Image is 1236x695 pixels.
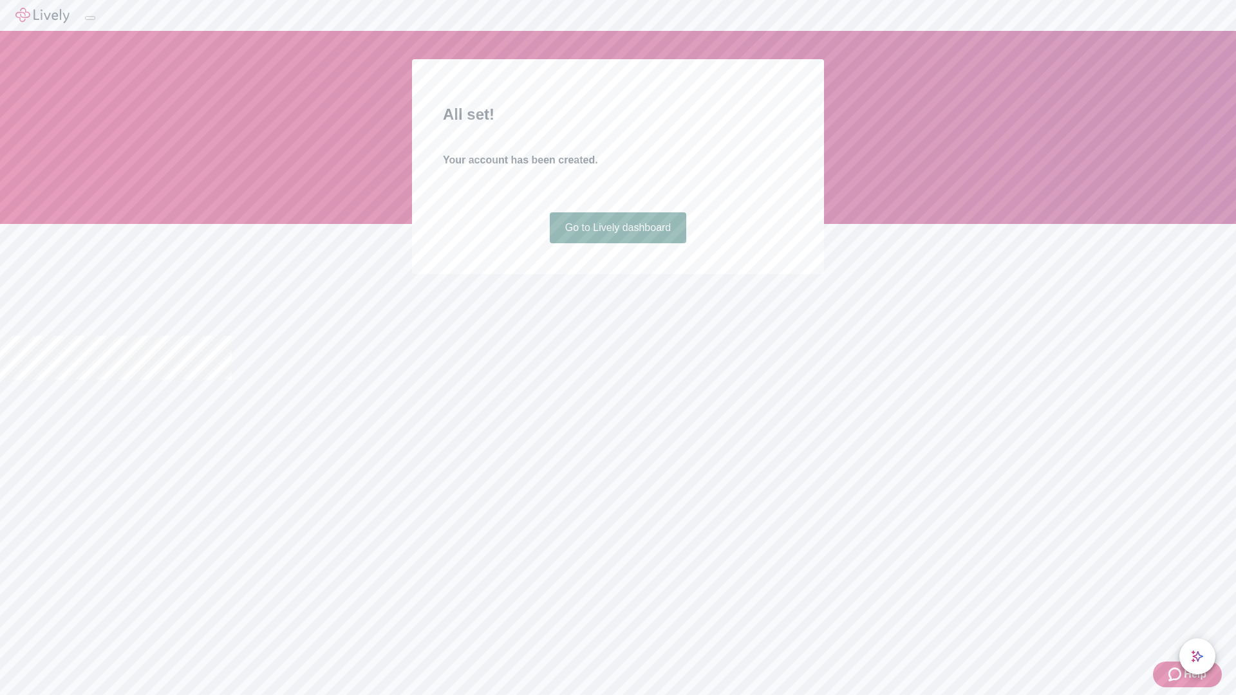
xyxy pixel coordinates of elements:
[85,16,95,20] button: Log out
[1179,638,1215,674] button: chat
[1191,650,1204,663] svg: Lively AI Assistant
[1153,662,1222,687] button: Zendesk support iconHelp
[1168,667,1184,682] svg: Zendesk support icon
[443,153,793,168] h4: Your account has been created.
[443,103,793,126] h2: All set!
[550,212,687,243] a: Go to Lively dashboard
[1184,667,1206,682] span: Help
[15,8,70,23] img: Lively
